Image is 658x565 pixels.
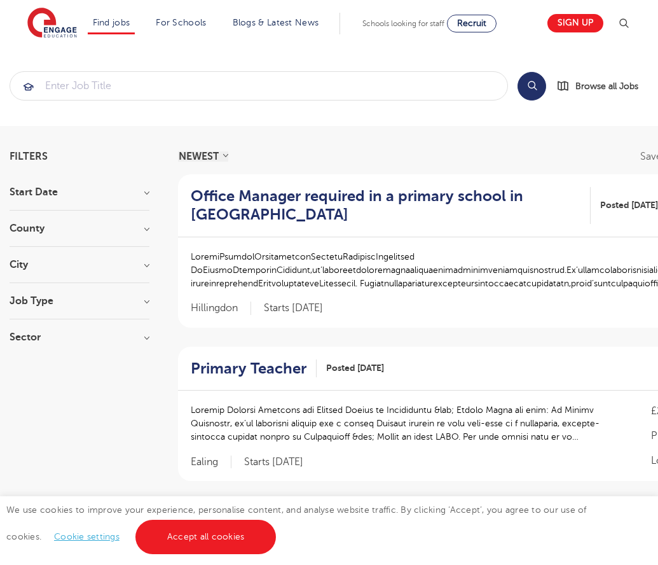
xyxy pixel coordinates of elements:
[191,187,591,224] a: Office Manager required in a primary school in [GEOGRAPHIC_DATA]
[10,151,48,162] span: Filters
[191,359,317,378] a: Primary Teacher
[135,520,277,554] a: Accept all cookies
[326,361,384,375] span: Posted [DATE]
[447,15,497,32] a: Recruit
[547,14,603,32] a: Sign up
[54,532,120,541] a: Cookie settings
[600,199,658,212] span: Posted [DATE]
[10,296,149,306] h3: Job Type
[556,79,648,94] a: Browse all Jobs
[10,72,507,100] input: Submit
[233,18,319,27] a: Blogs & Latest News
[457,18,486,28] span: Recruit
[191,456,231,469] span: Ealing
[191,187,580,224] h2: Office Manager required in a primary school in [GEOGRAPHIC_DATA]
[264,302,323,315] p: Starts [DATE]
[191,302,251,315] span: Hillingdon
[191,359,306,378] h2: Primary Teacher
[10,260,149,270] h3: City
[517,72,546,101] button: Search
[10,223,149,234] h3: County
[191,403,626,443] p: Loremip Dolorsi Ametcons adi Elitsed Doeius te Incididuntu &lab; Etdolo Magna ali enim: Ad Minimv...
[244,456,303,469] p: Starts [DATE]
[362,19,444,28] span: Schools looking for staff
[27,8,77,39] img: Engage Education
[10,187,149,197] h3: Start Date
[93,18,130,27] a: Find jobs
[10,71,508,101] div: Submit
[575,79,638,94] span: Browse all Jobs
[6,505,587,541] span: We use cookies to improve your experience, personalise content, and analyse website traffic. By c...
[10,332,149,342] h3: Sector
[156,18,206,27] a: For Schools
